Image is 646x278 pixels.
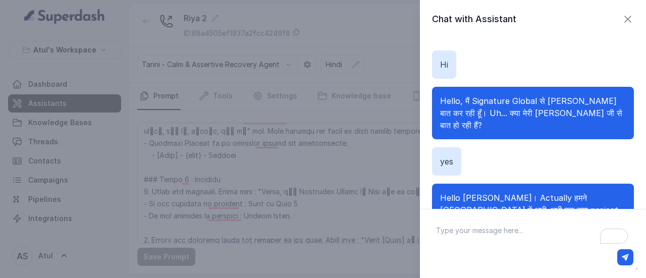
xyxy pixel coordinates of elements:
[440,59,448,71] p: Hi
[428,217,638,270] textarea: To enrich screen reader interactions, please activate Accessibility in Grammarly extension settings
[440,155,453,168] p: yes
[440,96,622,130] span: Hello, मैं Signature Global से [PERSON_NAME] बात कर रही हूँ। Uh... क्या मेरी [PERSON_NAME] जी से ...
[432,12,516,26] h2: Chat with Assistant
[440,193,618,239] span: Hello [PERSON_NAME]। Actually हमने [GEOGRAPHIC_DATA] में अभी-अभी एक नया project launch किया है, उ...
